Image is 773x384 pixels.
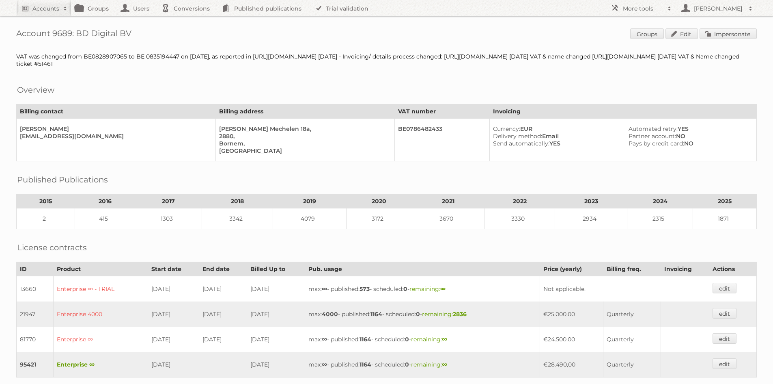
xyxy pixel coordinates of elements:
[305,352,540,377] td: max: - published: - scheduled: -
[603,302,661,327] td: Quarterly
[17,302,54,327] td: 21947
[629,125,678,132] span: Automated retry:
[627,208,693,229] td: 2315
[442,361,447,368] strong: ∞
[540,302,603,327] td: €25.000,00
[493,140,549,147] span: Send automatically:
[603,352,661,377] td: Quarterly
[422,310,467,318] span: remaining:
[405,361,409,368] strong: 0
[247,327,305,352] td: [DATE]
[403,285,407,293] strong: 0
[148,327,199,352] td: [DATE]
[20,132,209,140] div: [EMAIL_ADDRESS][DOMAIN_NAME]
[629,140,750,147] div: NO
[305,327,540,352] td: max: - published: - scheduled: -
[322,310,338,318] strong: 4000
[411,361,447,368] span: remaining:
[17,84,54,96] h2: Overview
[148,276,199,302] td: [DATE]
[322,336,327,343] strong: ∞
[53,302,148,327] td: Enterprise 4000
[493,140,618,147] div: YES
[322,361,327,368] strong: ∞
[17,262,54,276] th: ID
[53,262,148,276] th: Product
[693,208,757,229] td: 1871
[493,125,618,132] div: EUR
[412,194,484,208] th: 2021
[540,327,603,352] td: €24.500,00
[219,147,388,154] div: [GEOGRAPHIC_DATA]
[16,28,757,41] h1: Account 9689: BD Digital BV
[360,361,371,368] strong: 1164
[53,352,148,377] td: Enterprise ∞
[273,208,347,229] td: 4079
[17,208,75,229] td: 2
[661,262,709,276] th: Invoicing
[540,276,709,302] td: Not applicable.
[247,262,305,276] th: Billed Up to
[216,104,395,119] th: Billing address
[603,327,661,352] td: Quarterly
[305,276,540,302] td: max: - published: - scheduled: -
[370,310,382,318] strong: 1164
[53,276,148,302] td: Enterprise ∞ - TRIAL
[199,262,247,276] th: End date
[16,53,757,67] div: VAT was changed from BE0828907065 to BE 0835194447 on [DATE], as reported in [URL][DOMAIN_NAME] [...
[629,132,676,140] span: Partner account:
[713,333,736,344] a: edit
[17,194,75,208] th: 2015
[305,302,540,327] td: max: - published: - scheduled: -
[395,104,490,119] th: VAT number
[405,336,409,343] strong: 0
[32,4,59,13] h2: Accounts
[713,358,736,369] a: edit
[148,262,199,276] th: Start date
[409,285,446,293] span: remaining:
[555,194,627,208] th: 2023
[346,194,412,208] th: 2020
[199,276,247,302] td: [DATE]
[17,352,54,377] td: 95421
[17,241,87,254] h2: License contracts
[199,327,247,352] td: [DATE]
[627,194,693,208] th: 2024
[17,276,54,302] td: 13660
[17,327,54,352] td: 81770
[630,28,664,39] a: Groups
[484,208,555,229] td: 3330
[20,125,209,132] div: [PERSON_NAME]
[148,302,199,327] td: [DATE]
[490,104,757,119] th: Invoicing
[135,208,202,229] td: 1303
[17,104,216,119] th: Billing contact
[346,208,412,229] td: 3172
[629,125,750,132] div: YES
[202,208,273,229] td: 3342
[17,174,108,186] h2: Published Publications
[219,140,388,147] div: Bornem,
[442,336,447,343] strong: ∞
[603,262,661,276] th: Billing freq.
[665,28,698,39] a: Edit
[53,327,148,352] td: Enterprise ∞
[219,132,388,140] div: 2880,
[148,352,199,377] td: [DATE]
[493,125,520,132] span: Currency:
[360,336,371,343] strong: 1164
[247,302,305,327] td: [DATE]
[484,194,555,208] th: 2022
[555,208,627,229] td: 2934
[629,140,684,147] span: Pays by credit card:
[623,4,663,13] h2: More tools
[493,132,542,140] span: Delivery method:
[692,4,745,13] h2: [PERSON_NAME]
[360,285,370,293] strong: 573
[75,194,135,208] th: 2016
[453,310,467,318] strong: 2836
[493,132,618,140] div: Email
[540,262,603,276] th: Price (yearly)
[199,302,247,327] td: [DATE]
[693,194,757,208] th: 2025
